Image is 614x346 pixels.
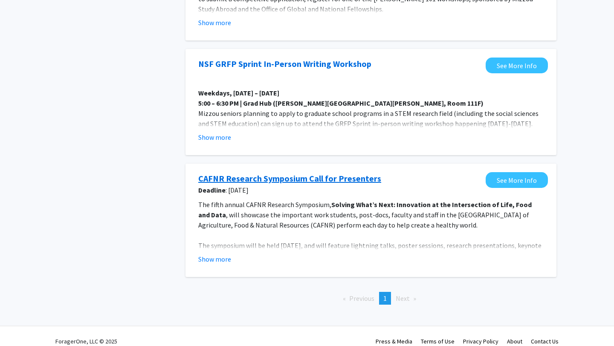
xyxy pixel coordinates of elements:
a: Contact Us [531,337,559,345]
a: Opens in a new tab [198,172,381,185]
span: : [DATE] [198,185,481,195]
b: Deadline [198,186,226,194]
button: Show more [198,17,231,28]
span: Next [396,294,410,303]
a: Opens in a new tab [198,58,371,70]
a: Terms of Use [421,337,455,345]
span: Mizzou seniors planning to apply to graduate school programs in a STEM research field (including ... [198,109,539,128]
span: 1 [383,294,387,303]
strong: 5:00 – 6:30 PM | Grad Hub ([PERSON_NAME][GEOGRAPHIC_DATA][PERSON_NAME], Room 111F) [198,99,484,107]
strong: Weekdays, [DATE] – [DATE] [198,89,279,97]
button: Show more [198,254,231,264]
ul: Pagination [185,292,556,305]
span: Previous [349,294,374,303]
p: The fifth annual CAFNR Research Symposium, , will showcase the important work students, post-docs... [198,199,544,230]
iframe: Chat [6,308,36,340]
a: Opens in a new tab [486,172,548,188]
a: Opens in a new tab [486,58,548,73]
strong: Solving What’s Next: Innovation at the Intersection of Life, Food and Data [198,200,532,219]
a: Press & Media [376,337,412,345]
p: The symposium will be held [DATE], and will feature lightning talks, poster sessions, research pr... [198,240,544,261]
button: Show more [198,132,231,142]
a: Privacy Policy [463,337,498,345]
a: About [507,337,522,345]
